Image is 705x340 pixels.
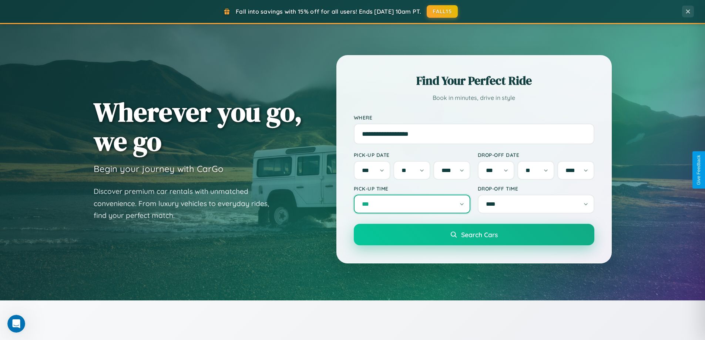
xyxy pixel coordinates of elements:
span: Search Cars [461,230,498,239]
h3: Begin your journey with CarGo [94,163,224,174]
label: Drop-off Time [478,185,594,192]
p: Book in minutes, drive in style [354,92,594,103]
h2: Find Your Perfect Ride [354,73,594,89]
div: Give Feedback [696,155,701,185]
iframe: Intercom live chat [7,315,25,333]
p: Discover premium car rentals with unmatched convenience. From luxury vehicles to everyday rides, ... [94,185,279,222]
label: Pick-up Date [354,152,470,158]
label: Where [354,114,594,121]
label: Pick-up Time [354,185,470,192]
h1: Wherever you go, we go [94,97,302,156]
button: FALL15 [427,5,458,18]
button: Search Cars [354,224,594,245]
label: Drop-off Date [478,152,594,158]
span: Fall into savings with 15% off for all users! Ends [DATE] 10am PT. [236,8,421,15]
